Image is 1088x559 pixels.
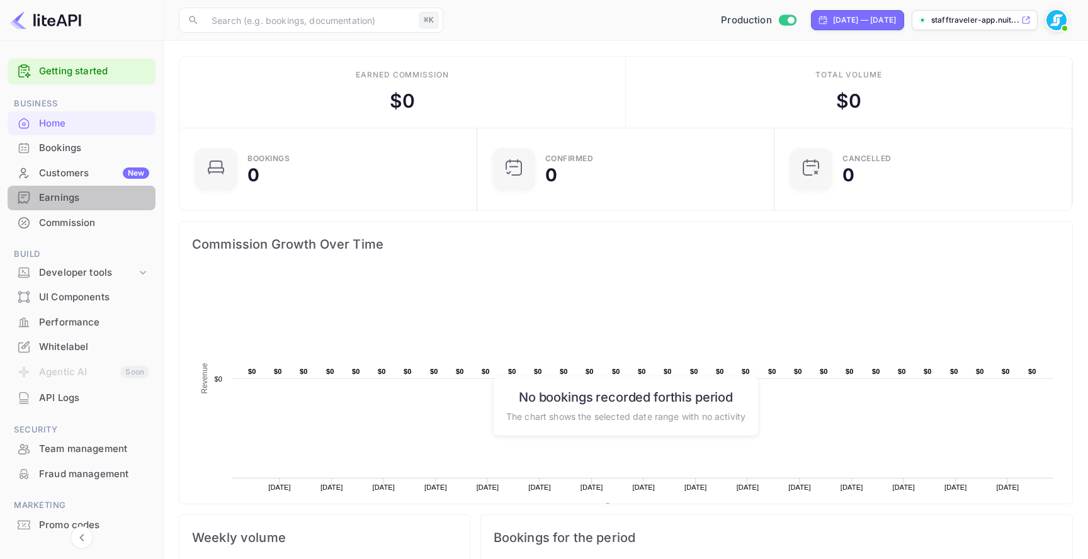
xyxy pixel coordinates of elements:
[632,483,655,491] text: [DATE]
[815,69,883,81] div: Total volume
[976,368,984,375] text: $0
[8,437,156,461] div: Team management
[456,368,464,375] text: $0
[545,155,594,162] div: Confirmed
[8,335,156,358] a: Whitelabel
[1028,368,1036,375] text: $0
[8,310,156,334] a: Performance
[616,503,648,512] text: Revenue
[545,166,557,184] div: 0
[247,155,290,162] div: Bookings
[586,368,594,375] text: $0
[846,368,854,375] text: $0
[494,528,1060,548] span: Bookings for the period
[8,59,156,84] div: Getting started
[842,166,854,184] div: 0
[506,409,745,422] p: The chart shows the selected date range with no activity
[378,368,386,375] text: $0
[898,368,906,375] text: $0
[8,513,156,536] a: Promo codes
[39,391,149,405] div: API Logs
[664,368,672,375] text: $0
[612,368,620,375] text: $0
[8,136,156,159] a: Bookings
[71,526,93,549] button: Collapse navigation
[836,87,861,115] div: $ 0
[39,116,149,131] div: Home
[482,368,490,375] text: $0
[39,141,149,155] div: Bookings
[424,483,447,491] text: [DATE]
[8,423,156,437] span: Security
[214,375,222,383] text: $0
[534,368,542,375] text: $0
[39,315,149,330] div: Performance
[8,161,156,184] a: CustomersNew
[506,389,745,404] h6: No bookings recorded for this period
[8,499,156,512] span: Marketing
[372,483,395,491] text: [DATE]
[248,368,256,375] text: $0
[508,368,516,375] text: $0
[419,12,438,28] div: ⌘K
[404,368,412,375] text: $0
[794,368,802,375] text: $0
[892,483,915,491] text: [DATE]
[477,483,499,491] text: [DATE]
[8,285,156,308] a: UI Components
[8,111,156,135] a: Home
[690,368,698,375] text: $0
[737,483,759,491] text: [DATE]
[39,518,149,533] div: Promo codes
[352,368,360,375] text: $0
[430,368,438,375] text: $0
[8,186,156,209] a: Earnings
[39,290,149,305] div: UI Components
[39,64,149,79] a: Getting started
[721,13,772,28] span: Production
[356,69,449,81] div: Earned commission
[944,483,967,491] text: [DATE]
[581,483,603,491] text: [DATE]
[192,234,1060,254] span: Commission Growth Over Time
[39,442,149,456] div: Team management
[10,10,81,30] img: LiteAPI logo
[8,161,156,186] div: CustomersNew
[8,211,156,235] div: Commission
[841,483,863,491] text: [DATE]
[842,155,892,162] div: CANCELLED
[528,483,551,491] text: [DATE]
[8,111,156,136] div: Home
[8,513,156,538] div: Promo codes
[931,14,1019,26] p: stafftraveler-app.nuit...
[716,13,801,28] div: Switch to Sandbox mode
[997,483,1019,491] text: [DATE]
[924,368,932,375] text: $0
[788,483,811,491] text: [DATE]
[200,363,209,393] text: Revenue
[8,310,156,335] div: Performance
[820,368,828,375] text: $0
[8,285,156,310] div: UI Components
[768,368,776,375] text: $0
[300,368,308,375] text: $0
[8,247,156,261] span: Build
[204,8,414,33] input: Search (e.g. bookings, documentation)
[8,186,156,210] div: Earnings
[247,166,259,184] div: 0
[192,528,457,548] span: Weekly volume
[8,462,156,485] a: Fraud management
[39,216,149,230] div: Commission
[39,191,149,205] div: Earnings
[742,368,750,375] text: $0
[326,368,334,375] text: $0
[39,467,149,482] div: Fraud management
[268,483,291,491] text: [DATE]
[560,368,568,375] text: $0
[8,462,156,487] div: Fraud management
[8,211,156,234] a: Commission
[1046,10,1067,30] img: StaffTraveler Hotels
[716,368,724,375] text: $0
[8,437,156,460] a: Team management
[8,262,156,284] div: Developer tools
